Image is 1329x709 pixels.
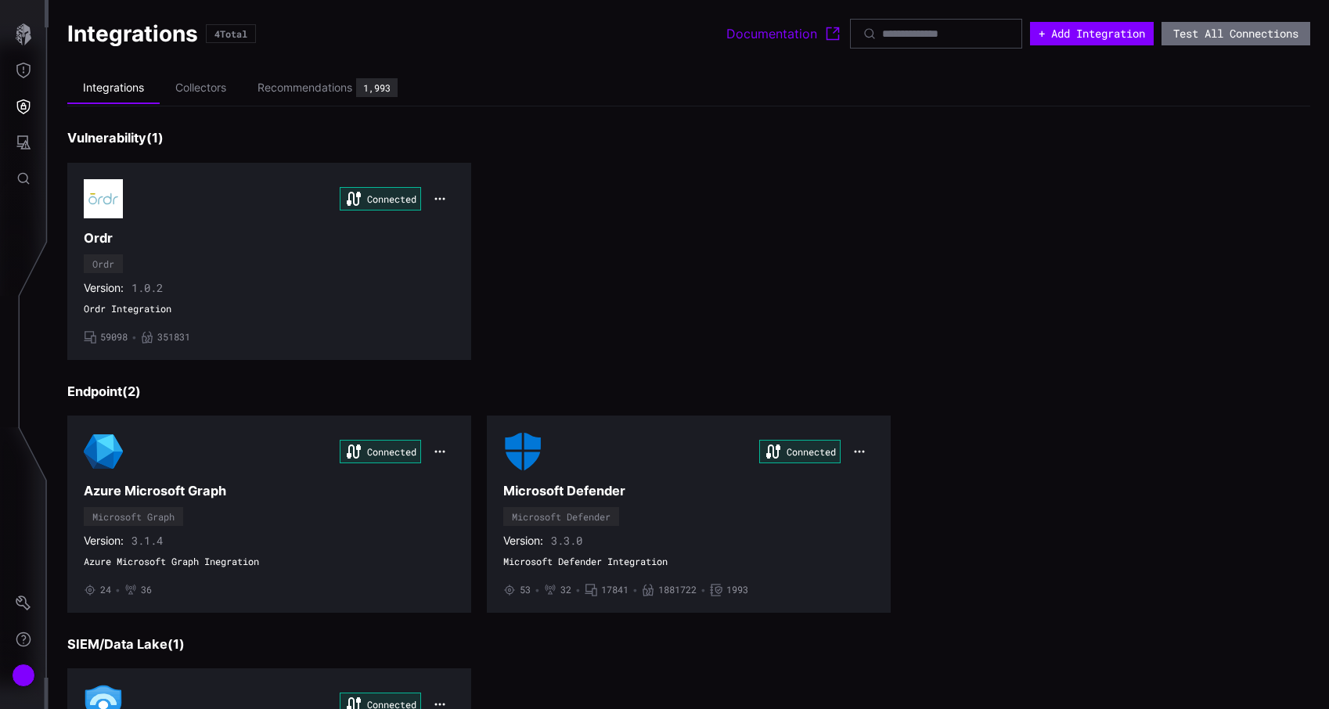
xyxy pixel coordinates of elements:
h3: SIEM/Data Lake ( 1 ) [67,636,1310,653]
h3: Ordr [84,230,455,247]
div: Connected [759,440,841,463]
span: Microsoft Defender Integration [503,556,874,568]
span: • [131,331,137,344]
button: + Add Integration [1030,22,1154,45]
div: Microsoft Graph [92,512,175,521]
div: Ordr [92,259,114,268]
a: Documentation [726,24,842,43]
span: 53 [520,584,531,596]
span: • [535,584,540,596]
span: 1993 [726,584,748,596]
span: 1.0.2 [131,281,163,295]
span: 32 [560,584,571,596]
span: 59098 [100,331,128,344]
span: • [632,584,638,596]
div: Connected [340,440,421,463]
span: Azure Microsoft Graph Inegration [84,556,455,568]
span: 24 [100,584,111,596]
span: Version: [84,534,124,548]
span: 1881722 [658,584,697,596]
span: Version: [84,281,124,295]
h3: Microsoft Defender [503,483,874,499]
span: Version: [503,534,543,548]
h3: Vulnerability ( 1 ) [67,130,1310,146]
div: Recommendations [258,81,352,95]
span: • [115,584,121,596]
div: Connected [340,187,421,211]
span: 17841 [601,584,628,596]
span: • [575,584,581,596]
div: Microsoft Defender [512,512,610,521]
span: 3.3.0 [551,534,582,548]
span: 351831 [157,331,190,344]
div: 1,993 [363,83,391,92]
li: Integrations [67,73,160,104]
span: 3.1.4 [131,534,163,548]
button: Test All Connections [1162,22,1310,45]
img: Microsoft Graph [84,432,123,471]
img: Microsoft Defender [503,432,542,471]
div: 4 Total [214,29,247,38]
h3: Endpoint ( 2 ) [67,383,1310,400]
span: Ordr Integration [84,303,455,315]
span: • [701,584,706,596]
span: 36 [141,584,152,596]
h3: Azure Microsoft Graph [84,483,455,499]
img: Ordr [84,179,123,218]
h1: Integrations [67,20,198,48]
li: Collectors [160,73,242,103]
